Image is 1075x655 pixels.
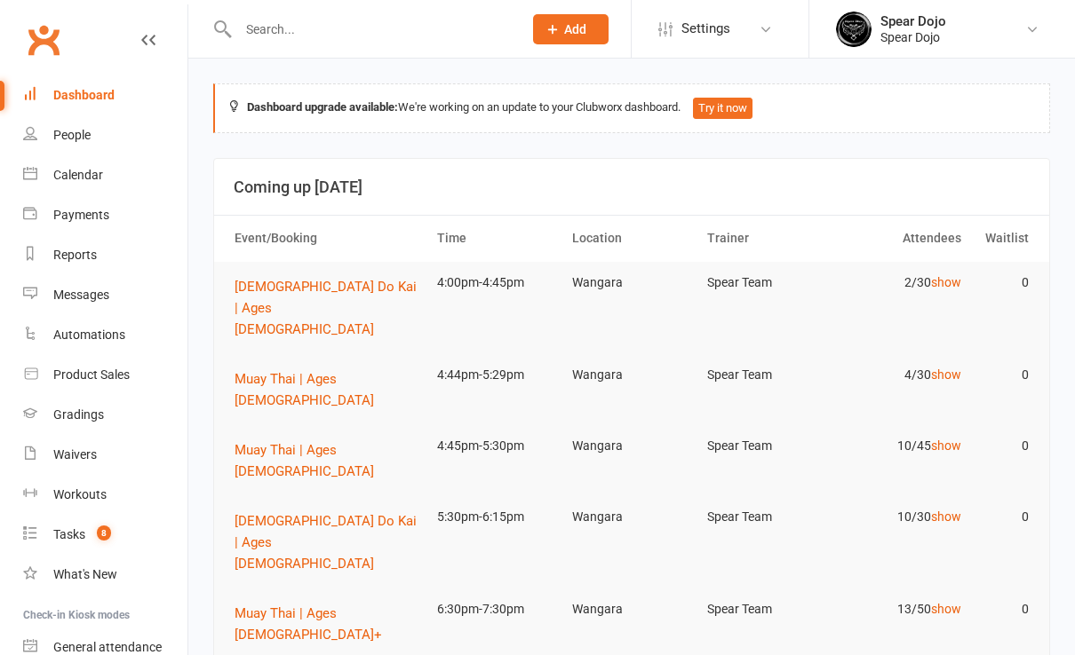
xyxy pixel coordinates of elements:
div: Calendar [53,168,103,182]
img: thumb_image1623745760.png [836,12,872,47]
td: 0 [969,354,1037,396]
td: Spear Team [699,262,834,304]
span: [DEMOGRAPHIC_DATA] Do Kai | Ages [DEMOGRAPHIC_DATA] [235,513,417,572]
td: Spear Team [699,425,834,467]
td: 10/45 [834,425,969,467]
a: Clubworx [21,18,66,62]
td: 13/50 [834,588,969,630]
button: Muay Thai | Ages [DEMOGRAPHIC_DATA]+ [235,603,421,645]
div: Payments [53,208,109,222]
div: General attendance [53,640,162,654]
a: show [931,367,961,382]
a: What's New [23,555,187,595]
th: Trainer [699,216,834,261]
td: Spear Team [699,496,834,538]
button: Muay Thai | Ages [DEMOGRAPHIC_DATA] [235,439,421,482]
a: show [931,275,961,289]
button: Try it now [693,98,752,119]
th: Attendees [834,216,969,261]
a: Tasks 8 [23,515,187,555]
div: Workouts [53,487,107,501]
div: Messages [53,288,109,302]
div: People [53,128,91,142]
a: Gradings [23,395,187,435]
span: Settings [681,9,730,49]
td: 0 [969,262,1037,304]
a: show [931,509,961,524]
td: Spear Team [699,588,834,630]
div: Gradings [53,407,104,422]
td: Wangara [564,262,699,304]
td: Wangara [564,425,699,467]
input: Search... [233,17,510,42]
div: Tasks [53,527,85,541]
div: Spear Dojo [880,29,946,45]
button: [DEMOGRAPHIC_DATA] Do Kai | Ages [DEMOGRAPHIC_DATA] [235,276,421,340]
th: Waitlist [969,216,1037,261]
h3: Coming up [DATE] [234,178,1030,196]
td: Wangara [564,588,699,630]
th: Event/Booking [227,216,429,261]
a: show [931,438,961,453]
td: 0 [969,588,1037,630]
button: Muay Thai | Ages [DEMOGRAPHIC_DATA] [235,368,421,411]
span: Add [564,22,586,36]
td: 4:44pm-5:29pm [429,354,564,396]
td: 0 [969,425,1037,467]
td: 5:30pm-6:15pm [429,496,564,538]
div: Dashboard [53,88,115,102]
a: show [931,602,961,616]
td: 6:30pm-7:30pm [429,588,564,630]
span: Muay Thai | Ages [DEMOGRAPHIC_DATA] [235,442,374,479]
a: Product Sales [23,355,187,395]
a: Payments [23,195,187,235]
td: Spear Team [699,354,834,396]
div: Spear Dojo [880,13,946,29]
td: Wangara [564,496,699,538]
a: Calendar [23,155,187,195]
a: People [23,115,187,155]
div: Waivers [53,447,97,462]
td: 10/30 [834,496,969,538]
a: Waivers [23,435,187,475]
span: 8 [97,525,111,541]
a: Reports [23,235,187,275]
td: 4:00pm-4:45pm [429,262,564,304]
td: Wangara [564,354,699,396]
td: 4/30 [834,354,969,396]
div: What's New [53,567,117,581]
div: Reports [53,248,97,262]
td: 0 [969,496,1037,538]
span: Muay Thai | Ages [DEMOGRAPHIC_DATA]+ [235,605,382,643]
a: Automations [23,315,187,355]
button: [DEMOGRAPHIC_DATA] Do Kai | Ages [DEMOGRAPHIC_DATA] [235,510,421,574]
td: 4:45pm-5:30pm [429,425,564,467]
button: Add [533,14,609,44]
td: 2/30 [834,262,969,304]
div: Automations [53,327,125,342]
th: Time [429,216,564,261]
a: Workouts [23,475,187,515]
div: We're working on an update to your Clubworx dashboard. [213,83,1050,133]
span: Muay Thai | Ages [DEMOGRAPHIC_DATA] [235,371,374,408]
div: Product Sales [53,367,130,382]
strong: Dashboard upgrade available: [247,100,398,114]
span: [DEMOGRAPHIC_DATA] Do Kai | Ages [DEMOGRAPHIC_DATA] [235,279,417,337]
th: Location [564,216,699,261]
a: Messages [23,275,187,315]
a: Dashboard [23,75,187,115]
